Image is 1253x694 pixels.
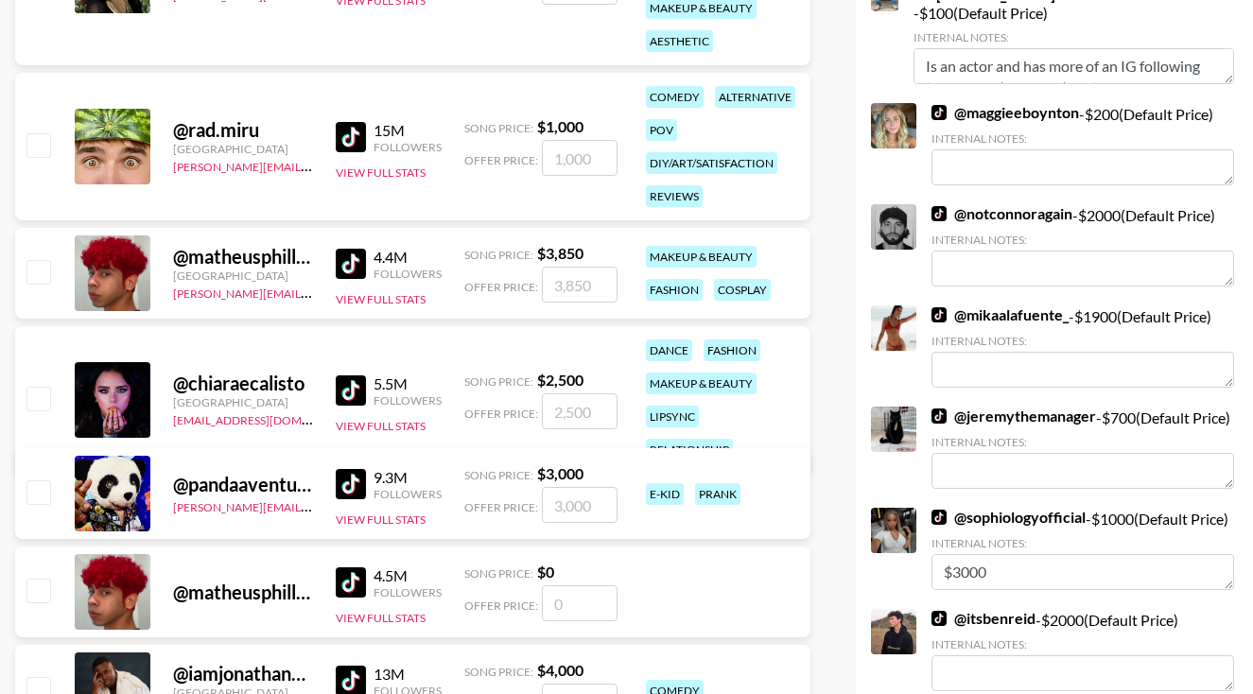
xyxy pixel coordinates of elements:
div: Internal Notes: [931,637,1234,651]
div: Internal Notes: [931,536,1234,550]
img: TikTok [931,510,947,525]
button: View Full Stats [336,292,426,306]
div: fashion [704,339,760,361]
div: fashion [646,279,703,301]
div: dance [646,339,692,361]
span: Song Price: [464,374,533,389]
div: - $ 2000 (Default Price) [931,204,1234,286]
img: TikTok [336,249,366,279]
input: 3,850 [542,267,618,303]
div: prank [695,483,740,505]
div: Followers [374,140,442,154]
div: [GEOGRAPHIC_DATA] [173,269,313,283]
div: @ rad.miru [173,118,313,142]
div: aesthetic [646,30,713,52]
div: @ pandaaventurerotiktok [173,473,313,496]
div: Followers [374,267,442,281]
div: Internal Notes: [931,435,1234,449]
div: 4.4M [374,248,442,267]
div: @ matheusphillype [173,581,313,604]
div: [GEOGRAPHIC_DATA] [173,142,313,156]
img: TikTok [931,611,947,626]
div: e-kid [646,483,684,505]
strong: $ 1,000 [537,117,583,135]
div: makeup & beauty [646,246,757,268]
div: - $ 700 (Default Price) [931,407,1234,489]
input: 0 [542,585,618,621]
input: 3,000 [542,487,618,523]
div: 15M [374,121,442,140]
a: [PERSON_NAME][EMAIL_ADDRESS][DOMAIN_NAME] [173,496,453,514]
textarea: $3000 [931,554,1234,590]
img: TikTok [336,122,366,152]
span: Offer Price: [464,500,538,514]
img: TikTok [931,206,947,221]
div: - $ 200 (Default Price) [931,103,1234,185]
div: comedy [646,86,704,108]
strong: $ 4,000 [537,661,583,679]
span: Offer Price: [464,153,538,167]
div: - $ 1900 (Default Price) [931,305,1234,388]
span: Song Price: [464,665,533,679]
div: cosplay [714,279,771,301]
button: View Full Stats [336,611,426,625]
span: Song Price: [464,121,533,135]
div: diy/art/satisfaction [646,152,777,174]
div: Followers [374,487,442,501]
div: Internal Notes: [914,30,1234,44]
div: makeup & beauty [646,373,757,394]
button: View Full Stats [336,419,426,433]
img: TikTok [336,469,366,499]
div: @ chiaraecalisto [173,372,313,395]
strong: $ 3,850 [537,244,583,262]
textarea: Is an actor and has more of an IG following (should be $300 not $100) [914,48,1234,84]
a: @sophiologyofficial [931,508,1086,527]
a: @notconnoragain [931,204,1072,223]
div: reviews [646,185,703,207]
div: Followers [374,585,442,599]
span: Song Price: [464,566,533,581]
div: Followers [374,393,442,408]
img: TikTok [336,567,366,598]
div: Internal Notes: [931,334,1234,348]
span: Offer Price: [464,407,538,421]
img: TikTok [336,375,366,406]
button: View Full Stats [336,512,426,527]
span: Song Price: [464,248,533,262]
a: @itsbenreid [931,609,1035,628]
img: TikTok [931,307,947,322]
div: pov [646,119,677,141]
span: Offer Price: [464,280,538,294]
a: [EMAIL_ADDRESS][DOMAIN_NAME] [173,409,363,427]
button: View Full Stats [336,165,426,180]
div: lipsync [646,406,699,427]
a: @mikaalafuente_ [931,305,1069,324]
span: Song Price: [464,468,533,482]
div: 9.3M [374,468,442,487]
div: Internal Notes: [931,233,1234,247]
a: [PERSON_NAME][EMAIL_ADDRESS][DOMAIN_NAME] [173,156,453,174]
input: 1,000 [542,140,618,176]
div: [GEOGRAPHIC_DATA] [173,395,313,409]
img: TikTok [931,105,947,120]
div: 13M [374,665,442,684]
a: @maggieeboynton [931,103,1079,122]
div: relationship [646,439,733,460]
span: Offer Price: [464,599,538,613]
img: TikTok [931,408,947,424]
strong: $ 0 [537,563,554,581]
input: 2,500 [542,393,618,429]
div: 5.5M [374,374,442,393]
div: Internal Notes: [931,131,1234,146]
div: @ matheusphillype [173,245,313,269]
strong: $ 3,000 [537,464,583,482]
div: 4.5M [374,566,442,585]
div: - $ 2000 (Default Price) [931,609,1234,691]
div: - $ 1000 (Default Price) [931,508,1234,590]
div: alternative [715,86,795,108]
div: @ iamjonathanpeter [173,662,313,685]
a: @jeremythemanager [931,407,1096,425]
a: [PERSON_NAME][EMAIL_ADDRESS][DOMAIN_NAME] [173,283,453,301]
strong: $ 2,500 [537,371,583,389]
